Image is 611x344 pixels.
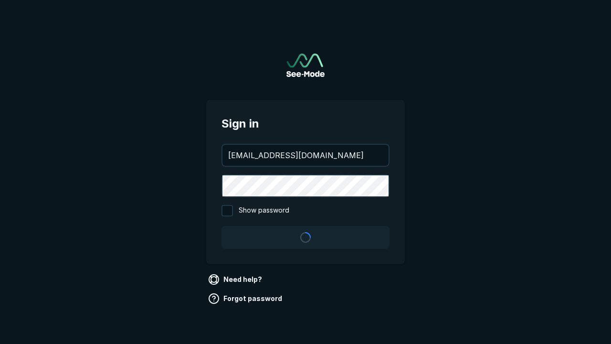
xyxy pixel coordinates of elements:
a: Forgot password [206,291,286,306]
a: Go to sign in [286,54,325,77]
img: See-Mode Logo [286,54,325,77]
input: your@email.com [222,145,389,166]
span: Sign in [221,115,390,132]
a: Need help? [206,272,266,287]
span: Show password [239,205,289,216]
